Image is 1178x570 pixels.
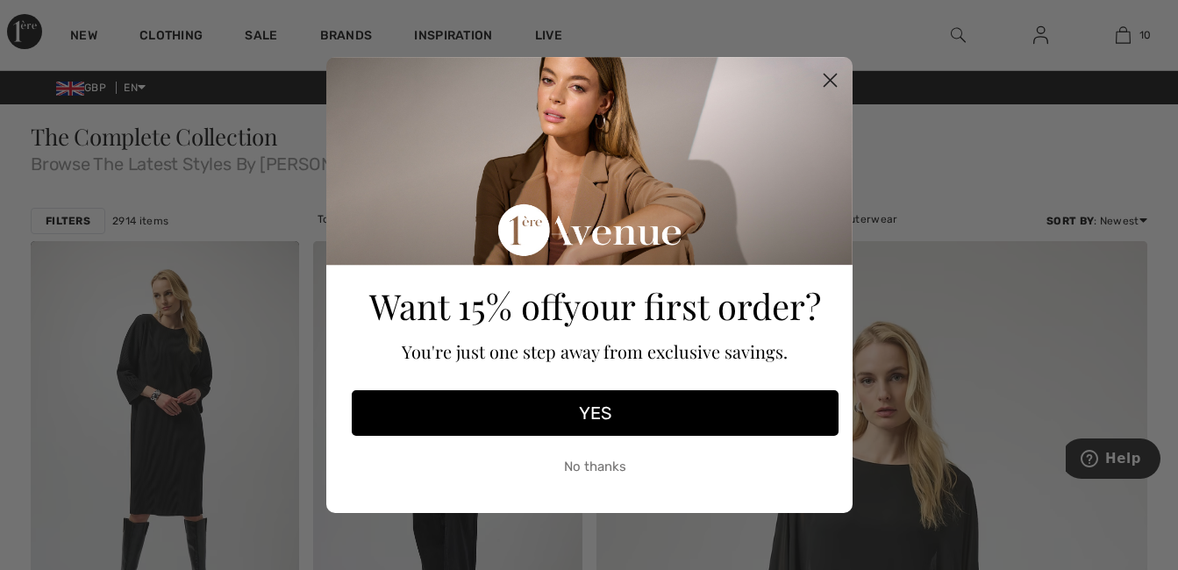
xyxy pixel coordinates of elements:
[563,282,821,329] span: your first order?
[369,282,563,329] span: Want 15% off
[402,339,788,363] span: You're just one step away from exclusive savings.
[352,390,839,436] button: YES
[39,12,75,28] span: Help
[352,445,839,488] button: No thanks
[815,65,846,96] button: Close dialog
